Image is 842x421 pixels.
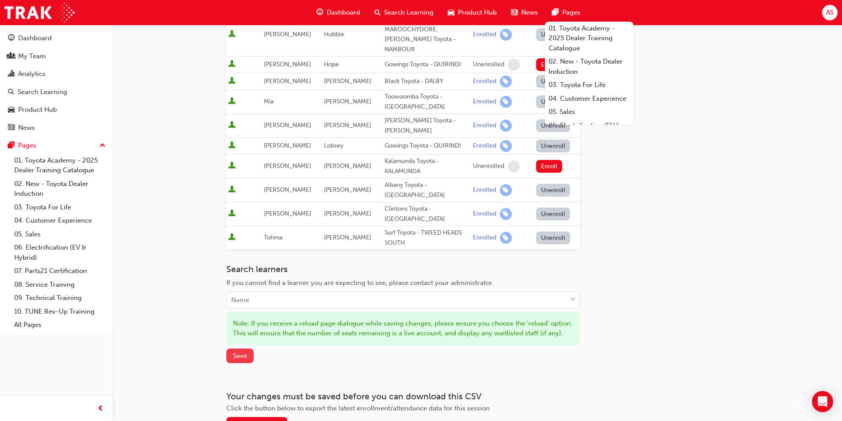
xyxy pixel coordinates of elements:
[228,209,236,218] span: User is active
[97,403,104,414] span: prev-icon
[228,233,236,242] span: User is active
[545,22,633,55] a: 01. Toyota Academy - 2025 Dealer Training Catalogue
[508,59,520,71] span: learningRecordVerb_NONE-icon
[812,391,833,412] div: Open Intercom Messenger
[226,404,490,412] span: Click the button below to export the latest enrollment/attendance data for this session
[18,51,46,61] div: My Team
[562,8,580,18] span: Pages
[473,61,504,69] div: Unenrolled
[226,349,254,363] button: Save
[226,264,580,274] h3: Search learners
[4,66,109,82] a: Analytics
[536,208,571,220] button: Unenroll
[11,177,109,201] a: 02. New - Toyota Dealer Induction
[264,162,311,170] span: [PERSON_NAME]
[521,8,538,18] span: News
[4,30,109,46] a: Dashboard
[511,7,518,18] span: news-icon
[264,77,311,85] span: [PERSON_NAME]
[264,234,282,241] span: Tohma
[228,141,236,150] span: User is active
[264,61,311,68] span: [PERSON_NAME]
[8,70,15,78] span: chart-icon
[11,228,109,241] a: 05. Sales
[500,76,512,87] span: learningRecordVerb_ENROLL-icon
[385,180,469,200] div: Albany Toyota - [GEOGRAPHIC_DATA]
[11,318,109,332] a: All Pages
[536,28,571,41] button: Unenroll
[18,123,35,133] div: News
[545,119,633,142] a: 06. Electrification (EV & Hybrid)
[384,8,434,18] span: Search Learning
[18,105,57,115] div: Product Hub
[536,160,563,173] button: Enroll
[11,214,109,228] a: 04. Customer Experience
[385,116,469,136] div: [PERSON_NAME] Toyota - [PERSON_NAME]
[473,234,496,242] div: Enrolled
[545,78,633,92] a: 03. Toyota For Life
[500,96,512,108] span: learningRecordVerb_ENROLL-icon
[8,88,14,96] span: search-icon
[536,140,571,152] button: Unenroll
[8,142,15,150] span: pages-icon
[536,231,571,244] button: Unenroll
[473,186,496,194] div: Enrolled
[4,48,109,64] a: My Team
[4,3,75,23] a: Trak
[324,121,371,129] span: [PERSON_NAME]
[536,58,563,71] button: Enroll
[536,75,571,88] button: Unenroll
[385,156,469,176] div: Kalamunda Toyota - KALAMUNDA
[545,92,633,106] a: 04. Customer Experience
[233,352,247,360] span: Save
[324,61,339,68] span: Hope
[536,95,571,108] button: Unenroll
[500,120,512,132] span: learningRecordVerb_ENROLL-icon
[324,234,371,241] span: [PERSON_NAME]
[228,121,236,130] span: User is active
[18,140,36,151] div: Pages
[324,30,344,38] span: Hubble
[228,60,236,69] span: User is active
[500,208,512,220] span: learningRecordVerb_ENROLL-icon
[11,241,109,264] a: 06. Electrification (EV & Hybrid)
[545,55,633,78] a: 02. New - Toyota Dealer Induction
[228,30,236,39] span: User is active
[228,77,236,86] span: User is active
[264,142,311,149] span: [PERSON_NAME]
[264,98,274,105] span: Mia
[536,184,571,197] button: Unenroll
[500,184,512,196] span: learningRecordVerb_ENROLL-icon
[228,162,236,171] span: User is active
[18,33,52,43] div: Dashboard
[545,105,633,119] a: 05. Sales
[448,7,454,18] span: car-icon
[4,84,109,100] a: Search Learning
[822,5,838,20] button: AS
[11,278,109,292] a: 08. Service Training
[473,121,496,130] div: Enrolled
[324,210,371,217] span: [PERSON_NAME]
[385,15,469,54] div: [PERSON_NAME] Toyota - MAROOCHYDORE, [PERSON_NAME] Toyota - NAMBOUR
[385,228,469,248] div: Surf Toyota - TWEED HEADS SOUTH
[11,264,109,278] a: 07. Parts21 Certification
[228,97,236,106] span: User is active
[473,30,496,39] div: Enrolled
[11,291,109,305] a: 09. Technical Training
[500,140,512,152] span: learningRecordVerb_ENROLL-icon
[309,4,367,22] a: guage-iconDashboard
[473,142,496,150] div: Enrolled
[500,29,512,41] span: learningRecordVerb_ENROLL-icon
[324,162,371,170] span: [PERSON_NAME]
[536,119,571,132] button: Unenroll
[473,162,504,171] div: Unenrolled
[458,8,497,18] span: Product Hub
[226,279,494,287] span: If you cannot find a learner you are expecting to see, please contact your administrator.
[226,312,580,345] div: Note: If you receive a reload page dialogue while saving changes, please ensure you choose the 'r...
[385,204,469,224] div: Clintons Toyota - [GEOGRAPHIC_DATA]
[4,137,109,154] button: Pages
[8,124,15,132] span: news-icon
[226,391,580,402] h3: Your changes must be saved before you can download this CSV
[324,142,343,149] span: Lobsey
[11,305,109,319] a: 10. TUNE Rev-Up Training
